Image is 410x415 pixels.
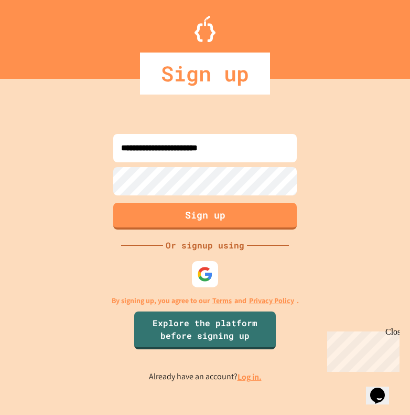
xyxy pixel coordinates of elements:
div: Or signup using [163,239,247,252]
iframe: chat widget [323,327,400,372]
a: Terms [212,295,232,306]
p: Already have an account? [149,370,262,383]
button: Sign up [113,203,297,230]
p: By signing up, you agree to our and . [112,295,299,306]
iframe: chat widget [366,373,400,404]
div: Chat with us now!Close [4,4,72,67]
a: Log in. [238,371,262,382]
img: Logo.svg [195,16,215,42]
img: google-icon.svg [197,266,213,282]
a: Privacy Policy [249,295,294,306]
a: Explore the platform before signing up [134,312,276,349]
div: Sign up [140,53,270,95]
